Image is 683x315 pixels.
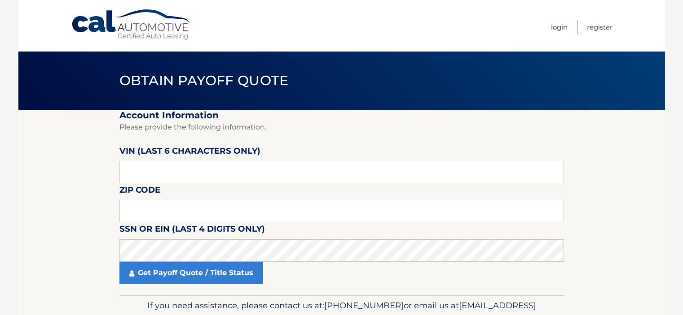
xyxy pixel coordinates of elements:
[119,262,263,284] a: Get Payoff Quote / Title Status
[119,110,564,121] h2: Account Information
[119,121,564,134] p: Please provide the following information.
[119,72,289,89] span: Obtain Payoff Quote
[119,183,160,200] label: Zip Code
[551,20,568,35] a: Login
[119,222,265,239] label: SSN or EIN (last 4 digits only)
[587,20,612,35] a: Register
[119,144,260,161] label: VIN (last 6 characters only)
[71,9,192,41] a: Cal Automotive
[324,300,404,311] span: [PHONE_NUMBER]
